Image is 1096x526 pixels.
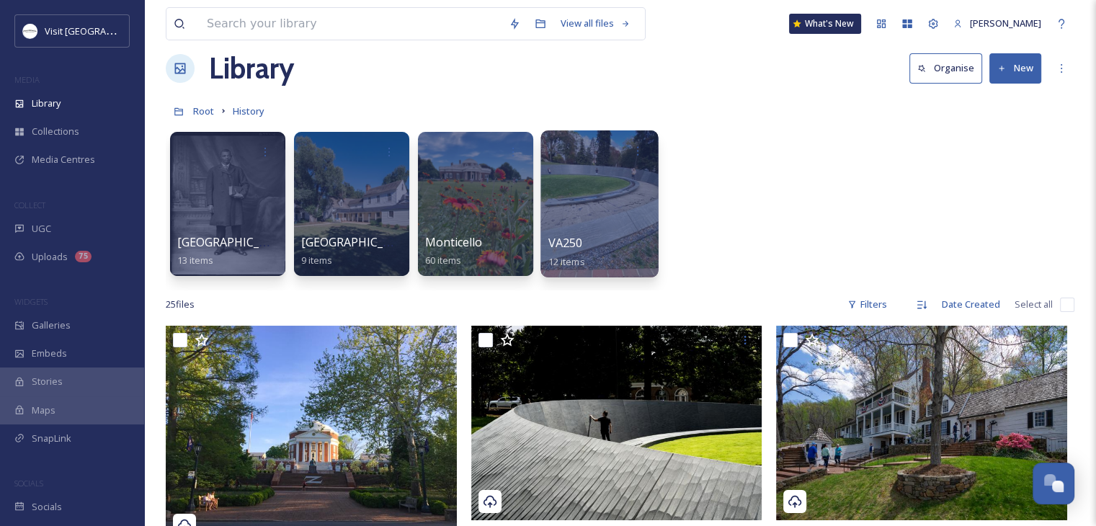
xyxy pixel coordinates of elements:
[177,234,293,250] span: [GEOGRAPHIC_DATA]
[14,200,45,210] span: COLLECT
[1033,463,1074,504] button: Open Chat
[909,53,982,83] button: Organise
[471,326,762,520] img: Memorial to Enslaved Laborers_SSuchak_Day_33.jpg
[946,9,1048,37] a: [PERSON_NAME]
[301,254,332,267] span: 9 items
[177,254,213,267] span: 13 items
[776,326,1067,520] img: Michie_Tavern_SS_01 (1).jpg
[32,97,61,110] span: Library
[75,251,92,262] div: 75
[301,234,417,250] span: [GEOGRAPHIC_DATA]
[553,9,638,37] a: View all files
[32,222,51,236] span: UGC
[32,318,71,332] span: Galleries
[23,24,37,38] img: Circle%20Logo.png
[233,102,264,120] a: History
[32,404,55,417] span: Maps
[548,254,585,267] span: 12 items
[209,47,294,90] a: Library
[548,235,583,251] span: VA250
[425,234,482,250] span: Monticello
[166,298,195,311] span: 25 file s
[32,347,67,360] span: Embeds
[1015,298,1053,311] span: Select all
[14,296,48,307] span: WIDGETS
[200,8,502,40] input: Search your library
[32,125,79,138] span: Collections
[177,236,293,267] a: [GEOGRAPHIC_DATA]13 items
[425,236,482,267] a: Monticello60 items
[840,290,894,318] div: Filters
[45,24,156,37] span: Visit [GEOGRAPHIC_DATA]
[935,290,1007,318] div: Date Created
[970,17,1041,30] span: [PERSON_NAME]
[233,104,264,117] span: History
[789,14,861,34] a: What's New
[193,102,214,120] a: Root
[32,153,95,166] span: Media Centres
[989,53,1041,83] button: New
[909,53,989,83] a: Organise
[548,236,585,268] a: VA25012 items
[32,432,71,445] span: SnapLink
[32,250,68,264] span: Uploads
[193,104,214,117] span: Root
[425,254,461,267] span: 60 items
[301,236,417,267] a: [GEOGRAPHIC_DATA]9 items
[32,500,62,514] span: Socials
[14,74,40,85] span: MEDIA
[14,478,43,489] span: SOCIALS
[32,375,63,388] span: Stories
